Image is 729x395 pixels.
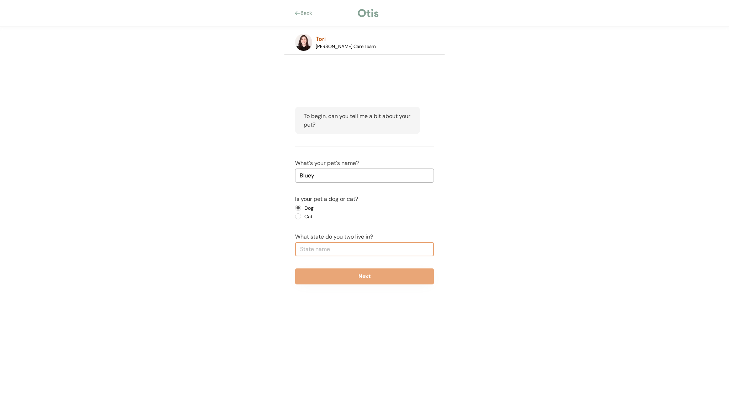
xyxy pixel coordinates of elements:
div: What's your pet's name? [295,159,359,167]
div: To begin, can you tell me a bit about your pet? [295,107,420,134]
div: [PERSON_NAME] Care Team [316,43,376,50]
div: Tori [316,35,326,43]
input: State name [295,242,434,256]
div: Is your pet a dog or cat? [295,195,358,203]
label: Dog [302,205,366,210]
div: Back [300,10,316,17]
label: Cat [302,214,366,219]
button: Next [295,268,434,284]
input: Pet name [295,169,434,183]
div: What state do you two live in? [295,233,373,241]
